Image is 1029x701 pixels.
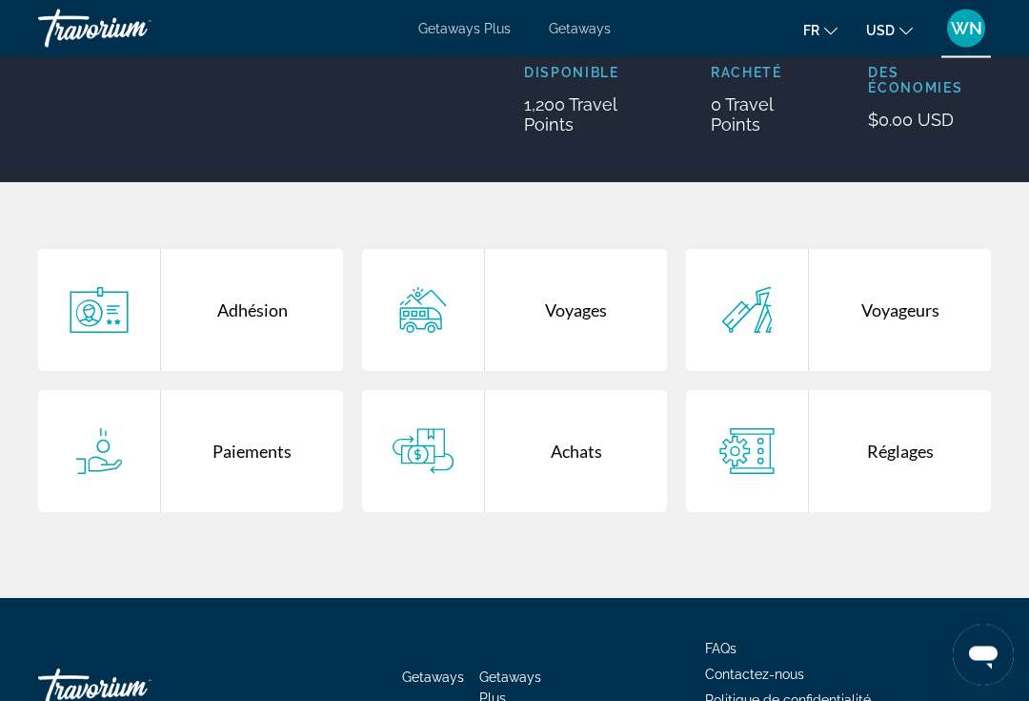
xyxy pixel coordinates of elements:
a: Getaways Plus [418,21,511,36]
p: 0 Travel Points [711,95,821,135]
a: Voyageurs [686,250,991,372]
div: Voyages [485,250,667,372]
p: $0.00 USD [868,111,991,131]
div: Réglages [809,391,991,513]
div: Adhésion [161,250,343,372]
iframe: Bouton de lancement de la fenêtre de messagerie [953,625,1014,686]
button: User Menu [941,9,991,49]
a: Adhésion [38,250,343,372]
span: fr [803,23,819,38]
a: Voyages [362,250,667,372]
p: Racheté [711,66,821,81]
div: Achats [485,391,667,513]
p: Disponible [524,66,663,81]
a: FAQs [705,642,736,657]
a: Paiements [38,391,343,513]
div: Voyageurs [809,250,991,372]
p: 1,200 Travel Points [524,95,663,135]
p: Des économies [868,66,991,96]
span: WN [951,19,982,38]
div: Paiements [161,391,343,513]
button: Change language [803,16,837,44]
a: Achats [362,391,667,513]
a: Getaways [402,670,464,686]
button: Change currency [866,16,913,44]
a: Travorium [38,4,229,53]
a: Contactez-nous [705,668,804,683]
span: USD [866,23,895,38]
a: Réglages [686,391,991,513]
a: Getaways [549,21,611,36]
